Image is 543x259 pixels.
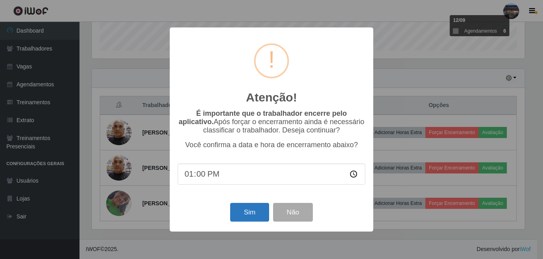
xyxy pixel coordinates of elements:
[178,109,347,126] b: É importante que o trabalhador encerre pelo aplicativo.
[246,90,297,105] h2: Atenção!
[178,109,365,134] p: Após forçar o encerramento ainda é necessário classificar o trabalhador. Deseja continuar?
[230,203,269,222] button: Sim
[273,203,312,222] button: Não
[178,141,365,149] p: Você confirma a data e hora de encerramento abaixo?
